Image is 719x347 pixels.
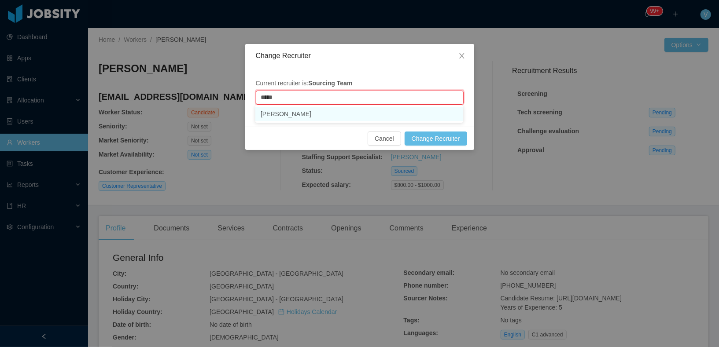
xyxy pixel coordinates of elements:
span: Current recruiter is: [256,80,353,87]
button: Change Recruiter [405,131,467,146]
div: Change Recruiter [256,51,464,61]
button: Close [450,44,474,69]
i: icon: close [458,52,465,59]
li: [PERSON_NAME] [255,107,463,121]
button: Cancel [368,131,401,146]
strong: Sourcing Team [308,80,352,87]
